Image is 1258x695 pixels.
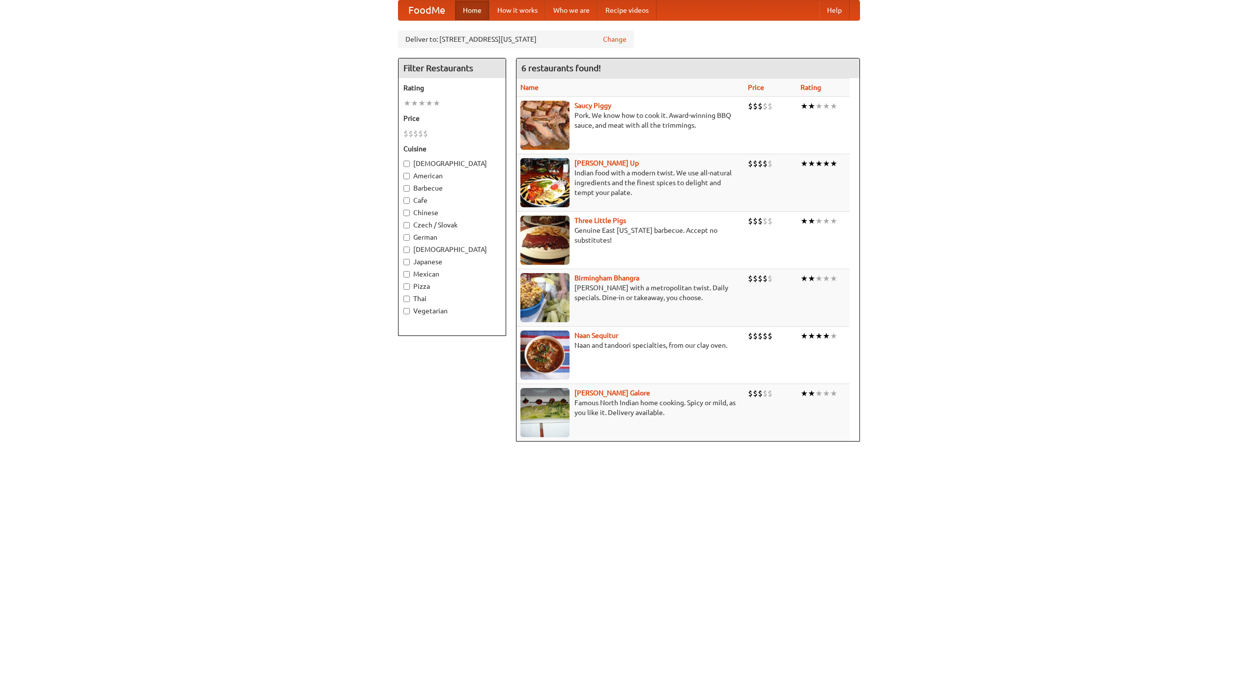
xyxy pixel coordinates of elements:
[418,98,426,109] li: ★
[758,331,763,341] li: $
[768,273,772,284] li: $
[403,294,501,304] label: Thai
[753,216,758,226] li: $
[815,388,823,399] li: ★
[403,245,501,254] label: [DEMOGRAPHIC_DATA]
[801,273,808,284] li: ★
[763,216,768,226] li: $
[403,195,501,205] label: Cafe
[403,128,408,139] li: $
[574,274,639,282] b: Birmingham Bhangra
[815,158,823,169] li: ★
[574,102,611,110] a: Saucy Piggy
[753,388,758,399] li: $
[808,331,815,341] li: ★
[455,0,489,20] a: Home
[520,83,539,91] a: Name
[398,30,634,48] div: Deliver to: [STREET_ADDRESS][US_STATE]
[758,158,763,169] li: $
[403,220,501,230] label: Czech / Slovak
[418,128,423,139] li: $
[763,388,768,399] li: $
[823,273,830,284] li: ★
[403,113,501,123] h5: Price
[768,158,772,169] li: $
[763,158,768,169] li: $
[403,208,501,218] label: Chinese
[753,331,758,341] li: $
[815,216,823,226] li: ★
[598,0,657,20] a: Recipe videos
[808,101,815,111] li: ★
[521,63,601,73] ng-pluralize: 6 restaurants found!
[403,83,501,93] h5: Rating
[403,159,501,168] label: [DEMOGRAPHIC_DATA]
[815,331,823,341] li: ★
[768,216,772,226] li: $
[823,158,830,169] li: ★
[801,331,808,341] li: ★
[758,388,763,399] li: $
[423,128,428,139] li: $
[830,273,837,284] li: ★
[520,158,570,207] img: curryup.jpg
[748,331,753,341] li: $
[489,0,545,20] a: How it works
[403,171,501,181] label: American
[753,101,758,111] li: $
[808,216,815,226] li: ★
[815,273,823,284] li: ★
[403,306,501,316] label: Vegetarian
[830,216,837,226] li: ★
[801,216,808,226] li: ★
[403,161,410,167] input: [DEMOGRAPHIC_DATA]
[520,388,570,437] img: currygalore.jpg
[574,332,618,339] a: Naan Sequitur
[830,388,837,399] li: ★
[763,273,768,284] li: $
[763,331,768,341] li: $
[808,273,815,284] li: ★
[403,183,501,193] label: Barbecue
[520,331,570,380] img: naansequitur.jpg
[520,216,570,265] img: littlepigs.jpg
[403,144,501,154] h5: Cuisine
[823,101,830,111] li: ★
[574,389,650,397] a: [PERSON_NAME] Galore
[815,101,823,111] li: ★
[403,247,410,253] input: [DEMOGRAPHIC_DATA]
[403,185,410,192] input: Barbecue
[403,283,410,290] input: Pizza
[801,101,808,111] li: ★
[403,234,410,241] input: German
[433,98,440,109] li: ★
[830,158,837,169] li: ★
[399,58,506,78] h4: Filter Restaurants
[403,232,501,242] label: German
[520,273,570,322] img: bhangra.jpg
[819,0,850,20] a: Help
[758,216,763,226] li: $
[808,158,815,169] li: ★
[748,273,753,284] li: $
[748,83,764,91] a: Price
[753,158,758,169] li: $
[830,331,837,341] li: ★
[801,388,808,399] li: ★
[520,398,740,417] p: Famous North Indian home cooking. Spicy or mild, as you like it. Delivery available.
[520,101,570,150] img: saucy.jpg
[768,331,772,341] li: $
[403,259,410,265] input: Japanese
[408,128,413,139] li: $
[403,308,410,314] input: Vegetarian
[403,222,410,228] input: Czech / Slovak
[748,101,753,111] li: $
[574,217,626,224] a: Three Little Pigs
[403,197,410,204] input: Cafe
[574,159,639,167] a: [PERSON_NAME] Up
[403,269,501,279] label: Mexican
[801,83,821,91] a: Rating
[748,158,753,169] li: $
[758,273,763,284] li: $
